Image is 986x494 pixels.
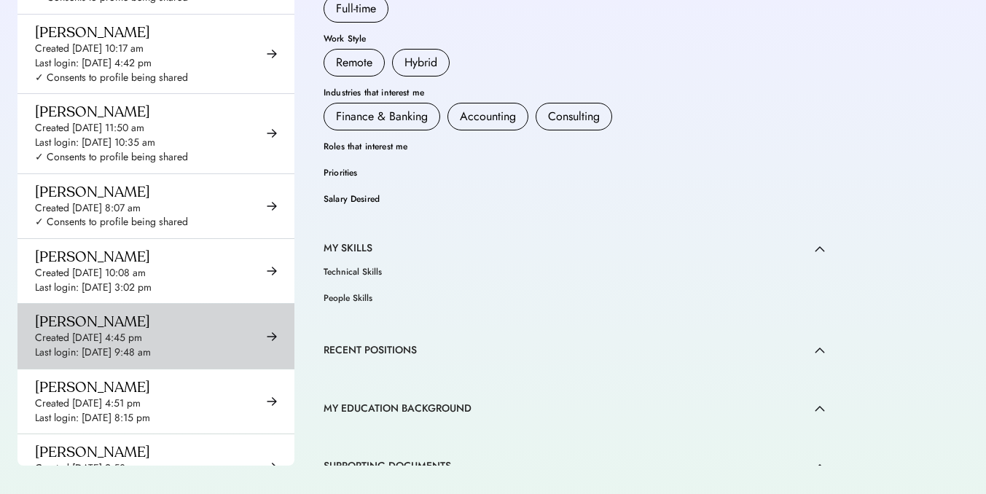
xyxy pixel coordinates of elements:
[35,23,150,42] div: [PERSON_NAME]
[35,56,152,71] div: Last login: [DATE] 4:42 pm
[815,246,825,252] img: caret-up.svg
[35,103,150,121] div: [PERSON_NAME]
[35,443,150,461] div: [PERSON_NAME]
[324,267,382,276] div: Technical Skills
[324,195,825,203] div: Salary Desired
[404,54,437,71] div: Hybrid
[35,378,150,396] div: [PERSON_NAME]
[815,463,825,470] img: caret-up.svg
[324,401,472,416] div: MY EDUCATION BACKGROUND
[35,42,144,56] div: Created [DATE] 10:17 am
[324,343,417,358] div: RECENT POSITIONS
[35,150,188,165] div: ✓ Consents to profile being shared
[548,108,600,125] div: Consulting
[324,142,825,151] div: Roles that interest me
[324,241,372,256] div: MY SKILLS
[35,266,146,281] div: Created [DATE] 10:08 am
[815,405,825,412] img: caret-up.svg
[267,332,277,342] img: arrow-right-black.svg
[267,201,277,211] img: arrow-right-black.svg
[324,459,451,474] div: SUPPORTING DOCUMENTS
[336,108,428,125] div: Finance & Banking
[35,461,142,476] div: Created [DATE] 9:53 pm
[336,54,372,71] div: Remote
[35,71,188,85] div: ✓ Consents to profile being shared
[35,248,150,266] div: [PERSON_NAME]
[35,313,150,331] div: [PERSON_NAME]
[460,108,516,125] div: Accounting
[324,88,825,97] div: Industries that interest me
[815,347,825,353] img: caret-up.svg
[35,183,150,201] div: [PERSON_NAME]
[267,396,277,407] img: arrow-right-black.svg
[324,34,825,43] div: Work Style
[35,281,152,295] div: Last login: [DATE] 3:02 pm
[267,462,277,472] img: arrow-right-black.svg
[35,201,141,216] div: Created [DATE] 8:07 am
[35,396,141,411] div: Created [DATE] 4:51 pm
[35,331,142,345] div: Created [DATE] 4:45 pm
[35,136,155,150] div: Last login: [DATE] 10:35 am
[35,411,150,426] div: Last login: [DATE] 8:15 pm
[35,345,151,360] div: Last login: [DATE] 9:48 am
[324,294,372,302] div: People Skills
[267,49,277,59] img: arrow-right-black.svg
[35,215,188,230] div: ✓ Consents to profile being shared
[35,121,144,136] div: Created [DATE] 11:50 am
[267,266,277,276] img: arrow-right-black.svg
[324,168,825,177] div: Priorities
[267,128,277,138] img: arrow-right-black.svg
